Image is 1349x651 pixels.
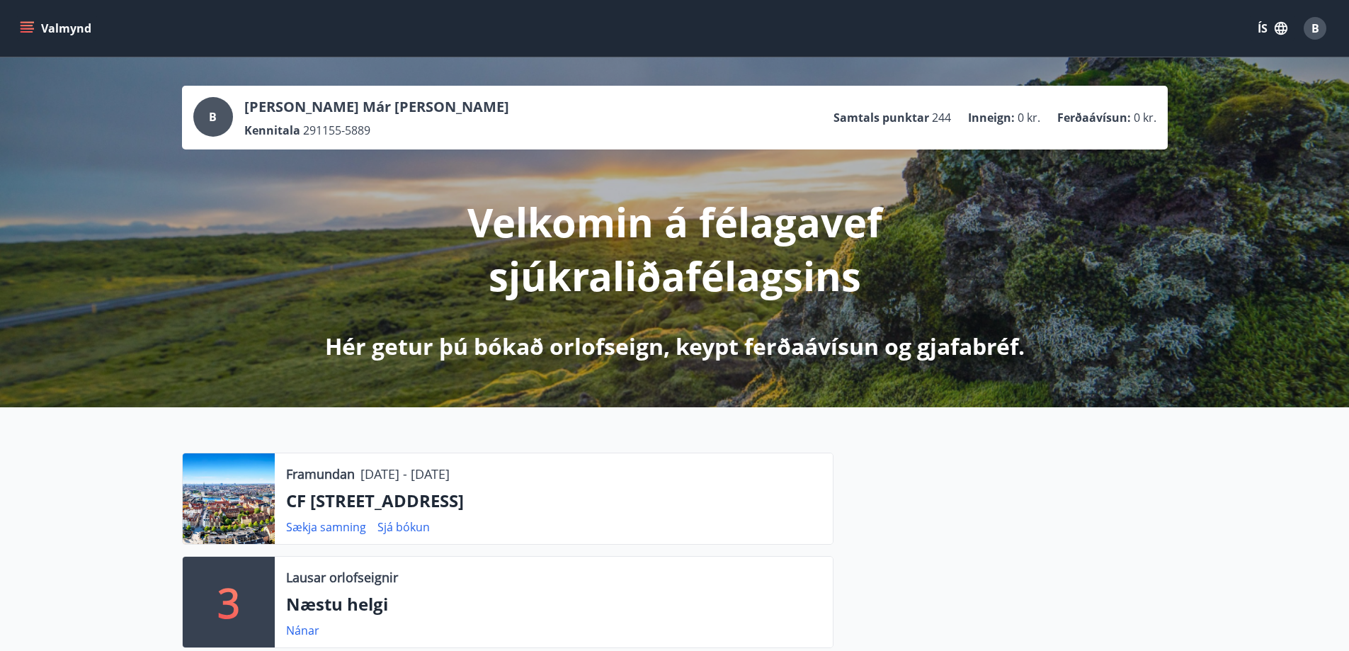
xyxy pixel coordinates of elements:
[1057,110,1131,125] p: Ferðaávísun :
[244,97,509,117] p: [PERSON_NAME] Már [PERSON_NAME]
[217,575,240,629] p: 3
[377,519,430,535] a: Sjá bókun
[1311,21,1319,36] span: B
[1298,11,1332,45] button: B
[301,195,1049,302] p: Velkomin á félagavef sjúkraliðafélagsins
[1250,16,1295,41] button: ÍS
[286,465,355,483] p: Framundan
[1134,110,1156,125] span: 0 kr.
[833,110,929,125] p: Samtals punktar
[244,123,300,138] p: Kennitala
[303,123,370,138] span: 291155-5889
[286,519,366,535] a: Sækja samning
[325,331,1025,362] p: Hér getur þú bókað orlofseign, keypt ferðaávísun og gjafabréf.
[286,592,821,616] p: Næstu helgi
[286,568,398,587] p: Lausar orlofseignir
[17,16,97,41] button: menu
[968,110,1015,125] p: Inneign :
[209,109,217,125] span: B
[286,489,821,513] p: CF [STREET_ADDRESS]
[286,623,319,638] a: Nánar
[1018,110,1040,125] span: 0 kr.
[932,110,951,125] span: 244
[360,465,450,483] p: [DATE] - [DATE]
